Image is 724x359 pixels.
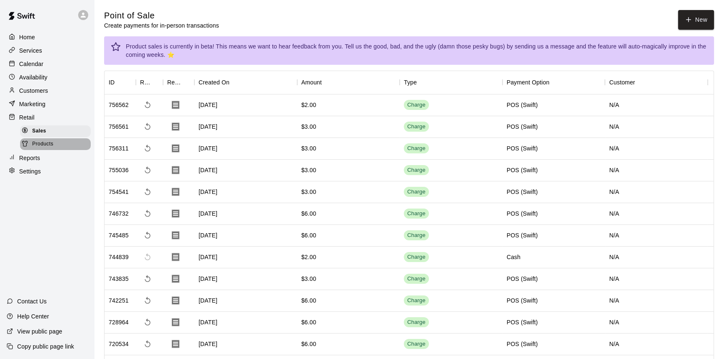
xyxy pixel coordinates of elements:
button: Download Receipt [167,249,184,265]
h5: Point of Sale [104,10,219,21]
div: N/A [605,225,708,247]
div: [DATE] [194,203,297,225]
div: POS (Swift) [507,144,538,153]
div: Type [404,71,417,94]
div: $6.00 [301,209,316,218]
span: Refund payment [140,293,155,308]
div: POS (Swift) [507,231,538,239]
div: Marketing [7,98,87,110]
button: Download Receipt [167,140,184,157]
div: ID [109,71,115,94]
div: Products [20,138,91,150]
div: Sales [20,125,91,137]
div: $3.00 [301,122,316,131]
div: Charge [407,318,426,326]
button: Download Receipt [167,270,184,287]
div: Payment Option [502,71,605,94]
p: Marketing [19,100,46,108]
div: N/A [605,116,708,138]
button: Sort [635,76,647,88]
div: N/A [605,160,708,181]
div: $6.00 [301,340,316,348]
span: Refund payment [140,163,155,178]
span: Cannot make a refund for non card payments [140,250,155,265]
div: 720534 [109,340,129,348]
div: $3.00 [301,144,316,153]
button: Sort [322,76,334,88]
button: Download Receipt [167,314,184,331]
div: POS (Swift) [507,166,538,174]
p: Reports [19,154,40,162]
a: Services [7,44,87,57]
a: Availability [7,71,87,84]
div: 743835 [109,275,129,283]
div: Charge [407,101,426,109]
div: $6.00 [301,231,316,239]
p: Create payments for in-person transactions [104,21,219,30]
button: Download Receipt [167,292,184,309]
div: Amount [297,71,400,94]
div: $3.00 [301,166,316,174]
div: [DATE] [194,268,297,290]
button: Download Receipt [167,97,184,113]
div: Charge [407,253,426,261]
span: Refund payment [140,97,155,112]
div: $3.00 [301,275,316,283]
div: Calendar [7,58,87,70]
p: Help Center [17,312,49,321]
p: Home [19,33,35,41]
button: Sort [183,76,194,88]
span: Sales [32,127,46,135]
div: Created On [194,71,297,94]
div: Type [400,71,502,94]
button: Download Receipt [167,162,184,178]
div: $3.00 [301,188,316,196]
button: Download Receipt [167,118,184,135]
div: 754541 [109,188,129,196]
p: Services [19,46,42,55]
div: 756562 [109,101,129,109]
span: Products [32,140,54,148]
button: Sort [151,76,163,88]
a: sending us a message [515,43,574,50]
p: Copy public page link [17,342,74,351]
div: [DATE] [194,181,297,203]
div: POS (Swift) [507,122,538,131]
div: Refund [136,71,163,94]
div: [DATE] [194,116,297,138]
div: POS (Swift) [507,101,538,109]
div: N/A [605,290,708,312]
div: Charge [407,340,426,348]
a: Products [20,137,94,150]
p: Settings [19,167,41,176]
div: 756311 [109,144,129,153]
div: Amount [301,71,322,94]
div: Customers [7,84,87,97]
button: Download Receipt [167,227,184,244]
div: Charge [407,297,426,305]
div: [DATE] [194,94,297,116]
div: N/A [605,247,708,268]
div: 728964 [109,318,129,326]
p: Availability [19,73,48,81]
div: $6.00 [301,318,316,326]
div: [DATE] [194,160,297,181]
div: N/A [605,181,708,203]
div: Refund [140,71,151,94]
div: $2.00 [301,101,316,109]
div: $2.00 [301,253,316,261]
div: Home [7,31,87,43]
button: Sort [417,76,428,88]
span: Refund payment [140,271,155,286]
p: Calendar [19,60,43,68]
span: Refund payment [140,119,155,134]
button: Sort [549,76,561,88]
div: [DATE] [194,334,297,355]
div: Receipt [163,71,194,94]
div: N/A [605,334,708,355]
p: Contact Us [17,297,47,306]
a: Reports [7,152,87,164]
div: Receipt [167,71,183,94]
